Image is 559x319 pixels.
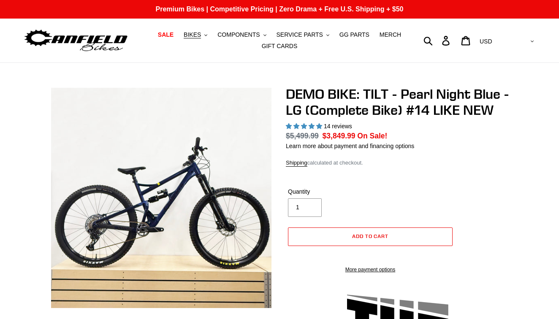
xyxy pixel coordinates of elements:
[51,88,271,308] img: Canfield-Bikes-Tilt-LG-Demo
[335,29,374,41] a: GG PARTS
[286,123,324,130] span: 5.00 stars
[286,159,510,167] div: calculated at checkout.
[375,29,405,41] a: MERCH
[288,187,368,196] label: Quantity
[272,29,333,41] button: SERVICE PARTS
[154,29,178,41] a: SALE
[184,31,201,38] span: BIKES
[23,27,129,54] img: Canfield Bikes
[286,132,319,140] s: $5,499.99
[217,31,260,38] span: COMPONENTS
[357,130,387,141] span: On Sale!
[339,31,369,38] span: GG PARTS
[158,31,174,38] span: SALE
[179,29,212,41] button: BIKES
[288,227,453,246] button: Add to cart
[276,31,323,38] span: SERVICE PARTS
[213,29,270,41] button: COMPONENTS
[352,233,389,239] span: Add to cart
[258,41,302,52] a: GIFT CARDS
[288,266,453,273] a: More payment options
[380,31,401,38] span: MERCH
[286,143,414,149] a: Learn more about payment and financing options
[262,43,298,50] span: GIFT CARDS
[323,132,355,140] span: $3,849.99
[286,86,510,119] h1: DEMO BIKE: TILT - Pearl Night Blue - LG (Complete Bike) #14 LIKE NEW
[286,159,307,167] a: Shipping
[324,123,352,130] span: 14 reviews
